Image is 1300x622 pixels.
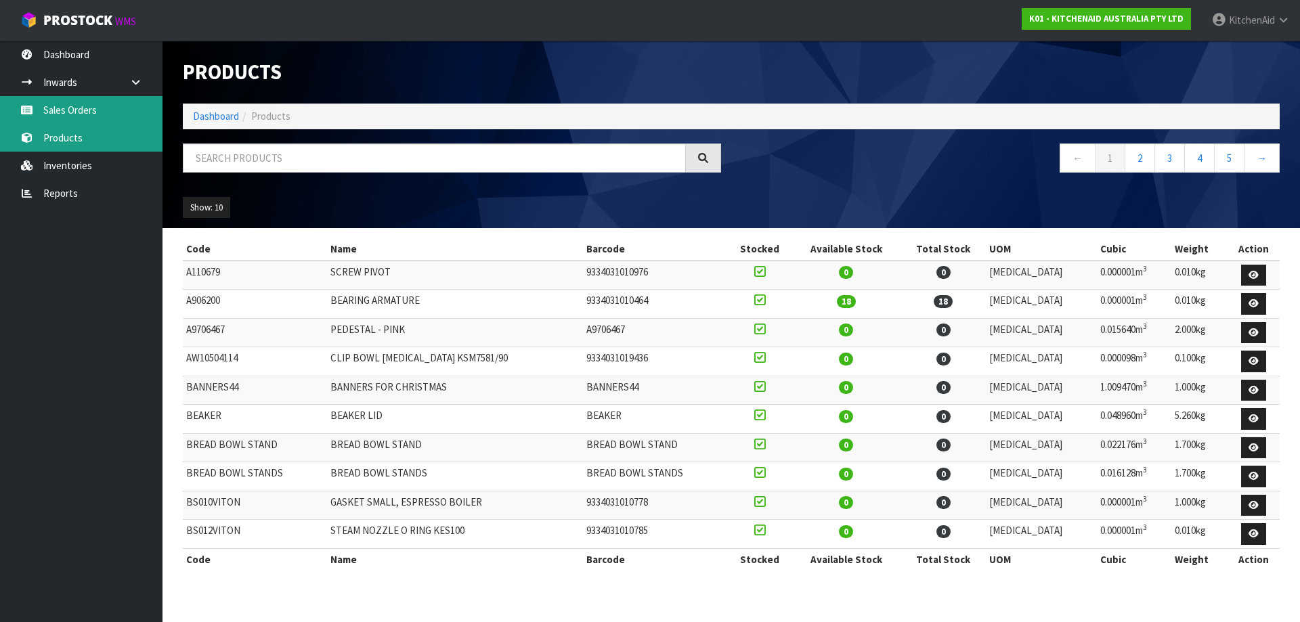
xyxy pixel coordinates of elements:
th: Total Stock [901,548,985,570]
span: 0 [839,324,853,336]
button: Show: 10 [183,197,230,219]
td: 0.015640m [1097,318,1171,347]
td: [MEDICAL_DATA] [986,491,1097,520]
td: A906200 [183,290,327,319]
th: Cubic [1097,548,1171,570]
th: Action [1228,548,1280,570]
span: 0 [936,353,951,365]
td: AW10504114 [183,347,327,376]
td: BEAKER [583,405,727,434]
th: Code [183,548,327,570]
td: A9706467 [583,318,727,347]
td: [MEDICAL_DATA] [986,347,1097,376]
input: Search products [183,143,686,173]
td: 0.016128m [1097,462,1171,491]
th: Available Stock [792,238,901,260]
span: 0 [936,525,951,538]
td: [MEDICAL_DATA] [986,261,1097,290]
td: 1.700kg [1171,433,1228,462]
sup: 3 [1143,437,1147,446]
td: 5.260kg [1171,405,1228,434]
nav: Page navigation [741,143,1280,177]
th: Weight [1171,548,1228,570]
a: 2 [1125,143,1155,173]
sup: 3 [1143,465,1147,474]
td: BEAKER [183,405,327,434]
span: 0 [839,496,853,509]
strong: K01 - KITCHENAID AUSTRALIA PTY LTD [1029,13,1184,24]
th: Barcode [583,238,727,260]
td: BREAD BOWL STANDS [183,462,327,491]
td: A110679 [183,261,327,290]
td: STEAM NOZZLE O RING KES100 [327,520,584,549]
span: 0 [936,266,951,279]
td: [MEDICAL_DATA] [986,520,1097,549]
span: KitchenAid [1229,14,1275,26]
td: BREAD BOWL STAND [327,433,584,462]
td: 0.048960m [1097,405,1171,434]
td: 0.010kg [1171,261,1228,290]
sup: 3 [1143,407,1147,417]
td: 0.000001m [1097,290,1171,319]
sup: 3 [1143,264,1147,273]
span: 0 [839,439,853,451]
th: Action [1228,238,1280,260]
td: BEAKER LID [327,405,584,434]
td: 0.010kg [1171,520,1228,549]
img: cube-alt.png [20,12,37,28]
td: [MEDICAL_DATA] [986,318,1097,347]
td: [MEDICAL_DATA] [986,433,1097,462]
a: 1 [1095,143,1125,173]
td: BREAD BOWL STANDS [583,462,727,491]
span: 0 [839,381,853,394]
sup: 3 [1143,523,1147,532]
span: 0 [936,410,951,423]
td: 1.000kg [1171,376,1228,405]
span: 0 [936,496,951,509]
sup: 3 [1143,321,1147,331]
td: 0.000001m [1097,261,1171,290]
span: 0 [839,410,853,423]
a: ← [1060,143,1096,173]
th: UOM [986,548,1097,570]
small: WMS [115,15,136,28]
span: 18 [934,295,953,308]
td: GASKET SMALL, ESPRESSO BOILER [327,491,584,520]
span: 0 [839,266,853,279]
span: 0 [936,468,951,481]
th: Weight [1171,238,1228,260]
span: 0 [839,468,853,481]
a: Dashboard [193,110,239,123]
th: Stocked [727,238,792,260]
th: Name [327,238,584,260]
sup: 3 [1143,379,1147,388]
td: A9706467 [183,318,327,347]
td: [MEDICAL_DATA] [986,376,1097,405]
td: BS012VITON [183,520,327,549]
td: BREAD BOWL STAND [583,433,727,462]
td: 9334031010976 [583,261,727,290]
td: 9334031010785 [583,520,727,549]
td: BANNERS44 [583,376,727,405]
th: Total Stock [901,238,985,260]
a: 5 [1214,143,1244,173]
td: 0.000001m [1097,520,1171,549]
th: Stocked [727,548,792,570]
td: BS010VITON [183,491,327,520]
td: PEDESTAL - PINK [327,318,584,347]
sup: 3 [1143,292,1147,302]
span: 0 [839,525,853,538]
td: BANNERS FOR CHRISTMAS [327,376,584,405]
td: 9334031010464 [583,290,727,319]
td: [MEDICAL_DATA] [986,462,1097,491]
td: 0.022176m [1097,433,1171,462]
td: SCREW PIVOT [327,261,584,290]
sup: 3 [1143,494,1147,504]
a: 4 [1184,143,1215,173]
td: 1.000kg [1171,491,1228,520]
h1: Products [183,61,721,83]
a: → [1244,143,1280,173]
td: 0.000098m [1097,347,1171,376]
td: 1.009470m [1097,376,1171,405]
td: BREAD BOWL STAND [183,433,327,462]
